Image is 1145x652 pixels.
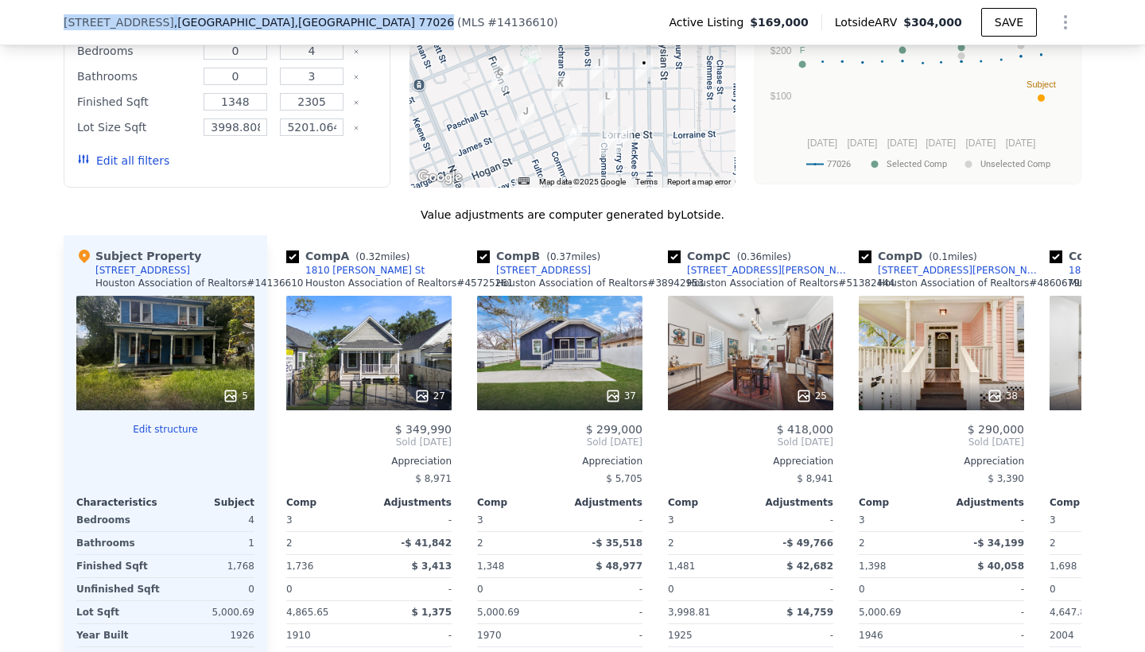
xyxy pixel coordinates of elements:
text: [DATE] [848,138,878,149]
text: [DATE] [965,138,996,149]
button: Keyboard shortcuts [518,177,530,184]
span: Active Listing [669,14,750,30]
div: Comp A [286,248,416,264]
div: - [563,601,642,623]
span: 1,698 [1050,561,1077,572]
span: $ 349,990 [395,423,452,436]
div: 1 [169,532,254,554]
div: Houston Association of Realtors # 51382444 [687,277,895,289]
span: 1,736 [286,561,313,572]
text: [DATE] [1006,138,1036,149]
span: Lotside ARV [835,14,903,30]
div: Adjustments [751,496,833,509]
div: 0 [169,578,254,600]
span: 0 [477,584,483,595]
div: Appreciation [859,455,1024,468]
img: Google [413,167,466,188]
div: Houston Association of Realtors # 48606790 [878,277,1085,289]
span: 1,481 [668,561,695,572]
div: 2 [668,532,747,554]
span: 3 [668,514,674,526]
a: Report a map error [667,177,731,186]
div: Lot Sqft [76,601,162,623]
span: $ 5,705 [606,473,642,484]
text: $100 [770,91,792,102]
div: 2004 [1050,624,1129,646]
div: Adjustments [560,496,642,509]
span: $ 418,000 [777,423,833,436]
div: 1918 Chapman St [599,88,616,115]
div: Appreciation [668,455,833,468]
span: MLS [462,16,485,29]
div: - [945,624,1024,646]
div: Comp [286,496,369,509]
a: Terms (opens in new tab) [635,177,658,186]
span: 5,000.69 [477,607,519,618]
div: 1810 [PERSON_NAME] St [305,264,425,277]
span: $ 3,413 [412,561,452,572]
div: - [563,509,642,531]
div: - [754,509,833,531]
div: Houston Association of Realtors # 38942953 [496,277,704,289]
span: 1,348 [477,561,504,572]
span: 3 [1050,514,1056,526]
div: - [945,578,1024,600]
div: 1910 [286,624,366,646]
div: - [563,624,642,646]
span: 0.1 [933,251,948,262]
text: $200 [770,45,792,56]
text: Unselected Comp [980,159,1050,169]
div: - [754,578,833,600]
div: 2 [859,532,938,554]
div: 2 [477,532,557,554]
div: - [372,624,452,646]
text: Selected Comp [887,159,947,169]
span: $ 8,941 [797,473,833,484]
span: $ 14,759 [786,607,833,618]
div: Lot Size Sqft [77,116,194,138]
div: 5 [223,388,248,404]
span: $ 42,682 [786,561,833,572]
span: Sold [DATE] [668,436,833,448]
div: Adjustments [369,496,452,509]
div: Subject [165,496,254,509]
span: Map data ©2025 Google [539,177,626,186]
div: Houston Association of Realtors # 45725261 [305,277,513,289]
div: ( ) [457,14,558,30]
span: ( miles) [922,251,983,262]
div: 5,000.69 [169,601,254,623]
div: Comp C [668,248,798,264]
span: ( miles) [349,251,416,262]
div: Appreciation [477,455,642,468]
div: Unfinished Sqft [76,578,162,600]
div: 1802 Terry St [615,126,632,153]
div: 1926 [169,624,254,646]
div: - [754,624,833,646]
div: 4 [169,509,254,531]
span: $ 1,375 [412,607,452,618]
span: 0 [286,584,293,595]
div: Bedrooms [76,509,162,531]
span: $ 299,000 [586,423,642,436]
div: Finished Sqft [77,91,194,113]
span: ( miles) [731,251,798,262]
div: Subject Property [76,248,201,264]
text: [DATE] [926,138,956,149]
text: [DATE] [807,138,837,149]
button: Clear [353,74,359,80]
div: 37 [605,388,636,404]
span: 0 [1050,584,1056,595]
div: Appreciation [286,455,452,468]
div: Comp D [859,248,984,264]
span: Sold [DATE] [859,436,1024,448]
div: 1,768 [169,555,254,577]
button: Clear [353,125,359,131]
div: [STREET_ADDRESS] [95,264,190,277]
span: 3,998.81 [668,607,710,618]
div: Bedrooms [77,40,194,62]
button: Show Options [1050,6,1081,38]
div: 2119 Marion St [523,47,541,74]
div: 2 [1050,532,1129,554]
span: 4,865.65 [286,607,328,618]
a: [STREET_ADDRESS][PERSON_NAME] [668,264,852,277]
